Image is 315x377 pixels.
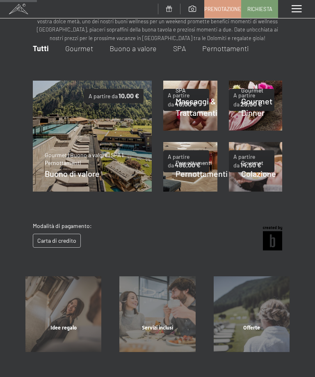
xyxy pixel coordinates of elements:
a: Buoni regalo per un weekend in Alto Adige Idee regalo [16,276,110,352]
span: Richiesta [247,5,272,13]
span: Offerte [243,325,260,331]
a: Buoni regalo per un weekend in Alto Adige Servizi inclusi [110,276,204,352]
a: Richiesta [242,0,278,18]
span: Idee regalo [50,325,77,331]
a: Buoni regalo per un weekend in Alto Adige Offerte [205,276,299,352]
span: Prenotazione [204,5,241,13]
a: Prenotazione [205,0,241,18]
span: Servizi inclusi [142,325,173,331]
